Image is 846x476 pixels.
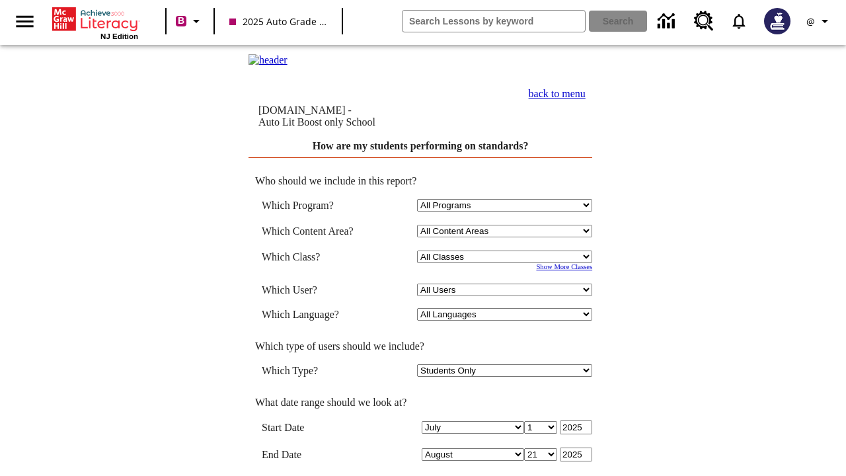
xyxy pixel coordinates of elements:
[806,15,815,28] span: @
[536,263,592,270] a: Show More Classes
[764,8,790,34] img: Avatar
[249,340,592,352] td: Which type of users should we include?
[650,3,686,40] a: Data Center
[52,5,138,40] div: Home
[178,13,184,29] span: B
[249,397,592,409] td: What date range should we look at?
[258,116,375,128] nobr: Auto Lit Boost only School
[403,11,585,32] input: search field
[529,88,586,99] a: back to menu
[686,3,722,39] a: Resource Center, Will open in new tab
[262,448,373,461] td: End Date
[722,4,756,38] a: Notifications
[262,364,373,377] td: Which Type?
[5,2,44,41] button: Open side menu
[262,420,373,434] td: Start Date
[258,104,460,128] td: [DOMAIN_NAME] -
[262,225,354,237] nobr: Which Content Area?
[798,9,841,33] button: Profile/Settings
[262,308,373,321] td: Which Language?
[100,32,138,40] span: NJ Edition
[262,251,373,263] td: Which Class?
[249,175,592,187] td: Who should we include in this report?
[229,15,327,28] span: 2025 Auto Grade 10
[262,284,373,296] td: Which User?
[756,4,798,38] button: Select a new avatar
[313,140,529,151] a: How are my students performing on standards?
[171,9,210,33] button: Boost Class color is violet red. Change class color
[249,54,288,66] img: header
[262,199,373,212] td: Which Program?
